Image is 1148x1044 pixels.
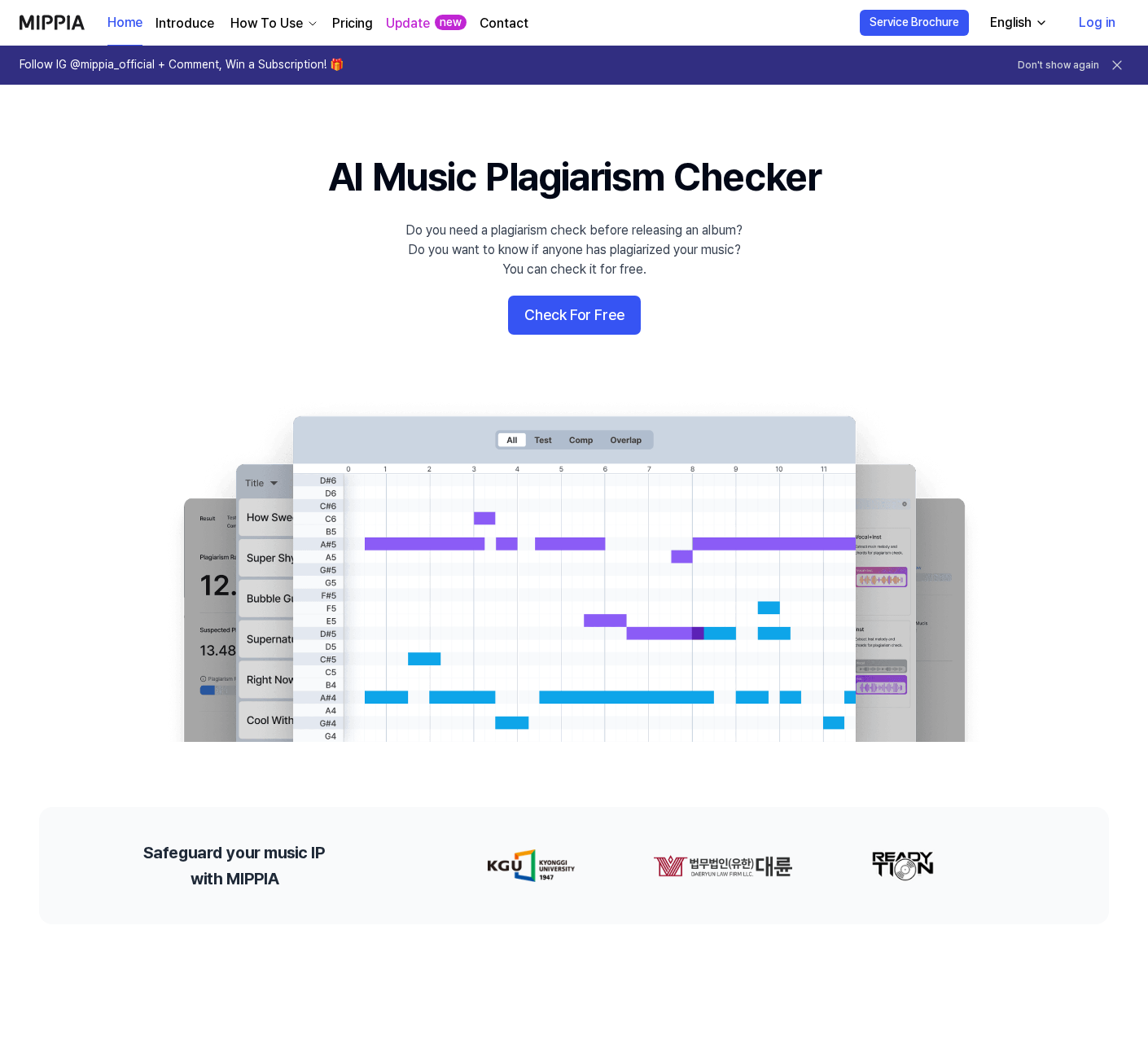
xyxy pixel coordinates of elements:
img: partner-logo-1 [646,849,787,882]
img: main Image [151,400,997,742]
div: How To Use [227,14,306,33]
div: English [987,13,1035,33]
img: partner-logo-2 [865,849,928,882]
a: Introduce [156,14,214,33]
div: new [435,15,467,31]
h2: Safeguard your music IP with MIPPIA [143,840,325,892]
button: Check For Free [508,296,641,335]
button: How To Use [227,14,319,33]
a: Contact [480,14,528,33]
button: English [977,7,1058,39]
a: Home [107,1,142,46]
h1: Follow IG @mippia_official + Comment, Win a Subscription! 🎁 [20,57,344,73]
button: Service Brochure [860,10,969,36]
img: partner-logo-0 [481,849,568,882]
div: Do you need a plagiarism check before releasing an album? Do you want to know if anyone has plagi... [405,221,743,279]
a: Update [386,14,430,33]
a: Pricing [332,14,373,33]
h1: AI Music Plagiarism Checker [328,150,821,204]
button: Don't show again [1018,59,1099,72]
